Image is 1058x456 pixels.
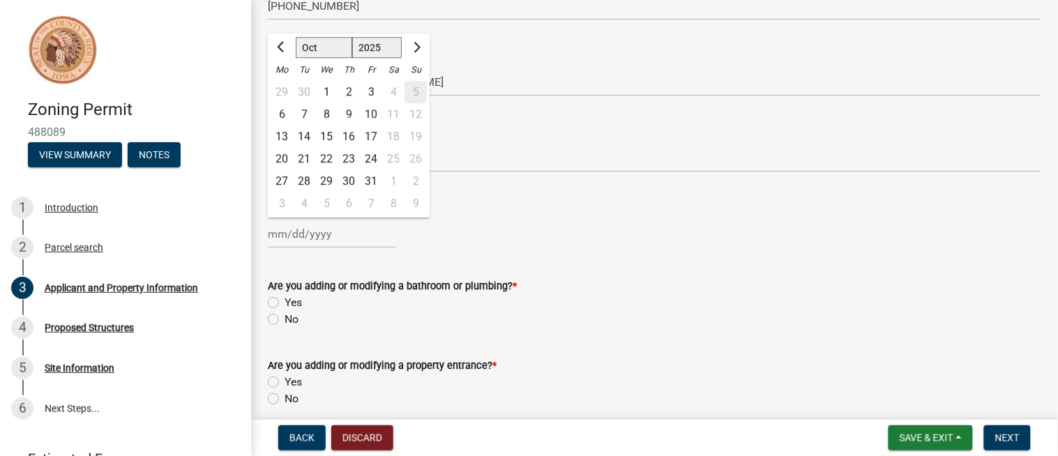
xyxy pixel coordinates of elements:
div: Tuesday, October 7, 2025 [293,103,315,126]
div: 3 [360,81,382,103]
div: Monday, November 3, 2025 [271,192,293,215]
button: Discard [331,425,393,450]
div: 7 [360,192,382,215]
div: Su [405,59,427,81]
button: Notes [128,142,181,167]
div: Parcel search [45,243,103,252]
span: Next [995,432,1020,443]
label: Yes [285,374,302,390]
button: Next month [407,36,424,59]
div: 2 [11,236,33,259]
button: Save & Exit [889,425,973,450]
div: Fr [360,59,382,81]
input: mm/dd/yyyy [268,220,395,248]
div: Friday, October 24, 2025 [360,148,382,170]
div: Thursday, October 23, 2025 [338,148,360,170]
label: No [285,311,298,328]
label: No [285,390,298,407]
div: 28 [293,170,315,192]
button: Back [278,425,326,450]
div: Tuesday, October 21, 2025 [293,148,315,170]
label: Are you adding or modifying a bathroom or plumbing? [268,282,517,291]
span: Back [289,432,315,443]
span: Save & Exit [900,432,953,443]
div: Wednesday, October 29, 2025 [315,170,338,192]
button: Next [984,425,1031,450]
div: 6 [271,103,293,126]
div: 21 [293,148,315,170]
div: 30 [338,170,360,192]
div: 9 [338,103,360,126]
div: Wednesday, October 8, 2025 [315,103,338,126]
div: Tuesday, September 30, 2025 [293,81,315,103]
div: Monday, September 29, 2025 [271,81,293,103]
div: Sa [382,59,405,81]
div: 30 [293,81,315,103]
div: Friday, October 17, 2025 [360,126,382,148]
div: 23 [338,148,360,170]
div: 14 [293,126,315,148]
label: Yes [285,294,302,311]
div: Friday, October 31, 2025 [360,170,382,192]
img: Sioux County, Iowa [28,15,98,85]
div: 5 [315,192,338,215]
div: Thursday, October 2, 2025 [338,81,360,103]
div: 31 [360,170,382,192]
div: 22 [315,148,338,170]
div: Friday, October 10, 2025 [360,103,382,126]
div: 27 [271,170,293,192]
div: 29 [271,81,293,103]
div: 13 [271,126,293,148]
div: We [315,59,338,81]
div: Wednesday, November 5, 2025 [315,192,338,215]
div: Proposed Structures [45,323,134,333]
div: 2 [338,81,360,103]
wm-modal-confirm: Notes [128,150,181,161]
div: Introduction [45,203,98,213]
div: 24 [360,148,382,170]
div: Tuesday, November 4, 2025 [293,192,315,215]
h4: Zoning Permit [28,100,240,120]
div: 8 [315,103,338,126]
div: 4 [11,317,33,339]
div: 7 [293,103,315,126]
div: 17 [360,126,382,148]
div: Tu [293,59,315,81]
div: 16 [338,126,360,148]
div: 5 [11,357,33,379]
div: Monday, October 20, 2025 [271,148,293,170]
div: Tuesday, October 28, 2025 [293,170,315,192]
div: 1 [315,81,338,103]
div: 20 [271,148,293,170]
div: 15 [315,126,338,148]
div: Mo [271,59,293,81]
div: 3 [11,277,33,299]
div: Thursday, November 6, 2025 [338,192,360,215]
select: Select year [352,38,402,59]
div: Wednesday, October 22, 2025 [315,148,338,170]
button: Previous month [273,36,290,59]
div: Th [338,59,360,81]
div: Friday, October 3, 2025 [360,81,382,103]
wm-modal-confirm: Summary [28,150,122,161]
div: Wednesday, October 1, 2025 [315,81,338,103]
div: 6 [11,397,33,420]
div: 6 [338,192,360,215]
div: Tuesday, October 14, 2025 [293,126,315,148]
div: 10 [360,103,382,126]
div: 29 [315,170,338,192]
div: 3 [271,192,293,215]
div: Wednesday, October 15, 2025 [315,126,338,148]
div: Thursday, October 16, 2025 [338,126,360,148]
button: View Summary [28,142,122,167]
span: 488089 [28,126,223,139]
div: Monday, October 27, 2025 [271,170,293,192]
div: Thursday, October 30, 2025 [338,170,360,192]
select: Select month [296,38,352,59]
div: Thursday, October 9, 2025 [338,103,360,126]
div: 1 [11,197,33,219]
div: Site Information [45,363,114,373]
div: Applicant and Property Information [45,283,198,293]
div: Monday, October 13, 2025 [271,126,293,148]
div: Friday, November 7, 2025 [360,192,382,215]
